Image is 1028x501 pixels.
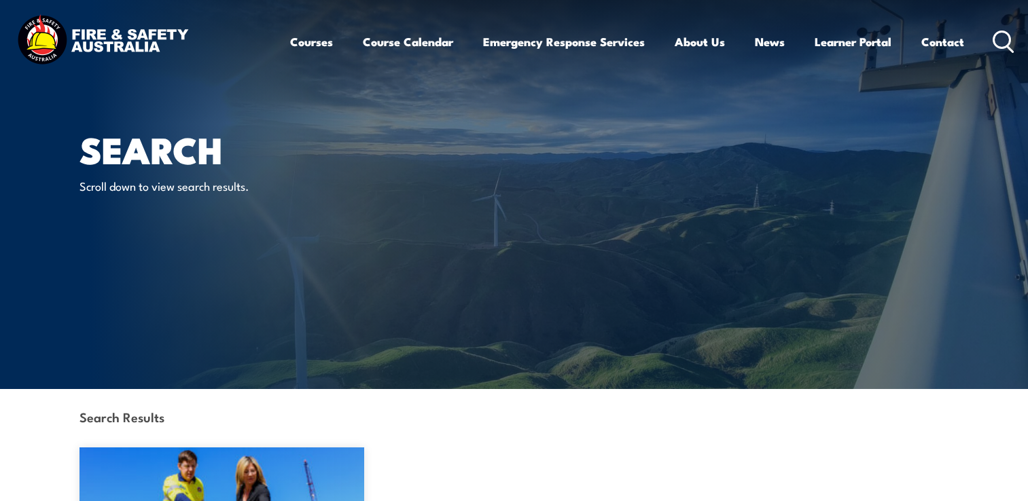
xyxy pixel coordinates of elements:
[921,24,964,60] a: Contact
[290,24,333,60] a: Courses
[79,178,327,193] p: Scroll down to view search results.
[363,24,453,60] a: Course Calendar
[815,24,891,60] a: Learner Portal
[675,24,725,60] a: About Us
[79,407,164,426] strong: Search Results
[483,24,645,60] a: Emergency Response Services
[79,133,415,165] h1: Search
[755,24,785,60] a: News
